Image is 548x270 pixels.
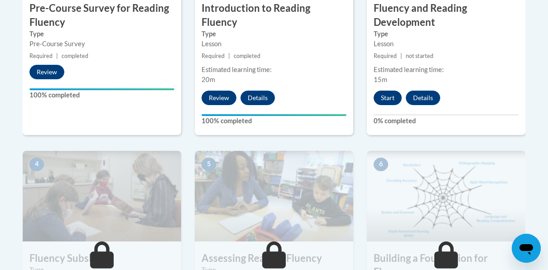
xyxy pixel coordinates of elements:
span: | [228,53,230,59]
label: 100% completed [202,116,346,126]
h3: Assessing Reading Fluency [195,251,353,265]
button: Details [406,91,440,105]
div: Estimated learning time: [202,65,346,75]
label: Type [374,29,519,39]
img: Course Image [367,151,525,241]
label: 100% completed [29,90,174,100]
span: 4 [29,158,44,171]
span: | [400,53,402,59]
div: Your progress [29,88,174,90]
span: 20m [202,76,215,83]
button: Details [240,91,275,105]
span: completed [62,53,88,59]
iframe: Button to launch messaging window [512,234,541,263]
button: Start [374,91,402,105]
span: completed [234,53,260,59]
h3: Fluency and Reading Development [367,1,525,29]
div: Estimated learning time: [374,65,519,75]
span: Required [202,53,225,59]
span: Required [29,53,53,59]
div: Pre-Course Survey [29,39,174,49]
div: Lesson [374,39,519,49]
h3: Pre-Course Survey for Reading Fluency [23,1,181,29]
div: Lesson [202,39,346,49]
h3: Fluency Subskills [23,251,181,265]
span: | [56,53,58,59]
img: Course Image [23,151,181,241]
img: Course Image [195,151,353,241]
label: Type [29,29,174,39]
span: 15m [374,76,387,83]
h3: Introduction to Reading Fluency [195,1,353,29]
button: Review [29,65,64,79]
span: not started [406,53,433,59]
span: 5 [202,158,216,171]
label: Type [202,29,346,39]
span: Required [374,53,397,59]
span: 6 [374,158,388,171]
div: Your progress [202,114,346,116]
label: 0% completed [374,116,519,126]
button: Review [202,91,236,105]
